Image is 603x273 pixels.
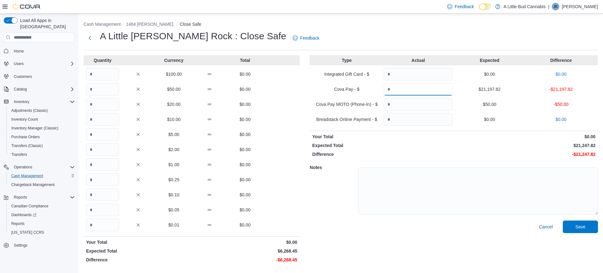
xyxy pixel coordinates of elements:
[290,32,322,44] a: Feedback
[312,151,453,157] p: Difference
[527,101,595,107] p: -$50.00
[6,106,77,115] button: Adjustments (Classic)
[11,173,43,178] span: Cash Management
[552,3,559,10] div: Jake Kearns
[229,57,262,63] p: Total
[384,113,453,126] input: Quantity
[11,85,29,93] button: Catalog
[9,229,46,236] a: [US_STATE] CCRS
[157,71,190,77] p: $100.00
[11,47,26,55] a: Home
[1,97,77,106] button: Inventory
[6,124,77,133] button: Inventory Manager (Classic)
[86,204,119,216] input: Quantity
[157,57,190,63] p: Currency
[310,161,357,174] h5: Notes
[312,142,453,149] p: Expected Total
[229,131,262,138] p: $0.00
[553,3,558,10] span: JK
[11,163,75,171] span: Operations
[312,134,453,140] p: Your Total
[11,194,75,201] span: Reports
[86,219,119,231] input: Quantity
[1,193,77,202] button: Reports
[1,72,77,81] button: Customers
[384,68,453,80] input: Quantity
[9,107,75,114] span: Adjustments (Classic)
[300,35,319,41] span: Feedback
[312,101,381,107] p: Cova Pay MOTO (Phone-In) - $
[14,99,29,104] span: Inventory
[157,101,190,107] p: $20.00
[9,107,50,114] a: Adjustments (Classic)
[9,220,27,227] a: Reports
[1,241,77,250] button: Settings
[11,85,75,93] span: Catalog
[4,44,75,266] nav: Complex example
[312,57,381,63] p: Type
[86,143,119,156] input: Quantity
[11,98,32,106] button: Inventory
[11,126,58,131] span: Inventory Manager (Classic)
[14,49,24,54] span: Home
[6,115,77,124] button: Inventory Count
[157,207,190,213] p: $0.05
[312,116,381,123] p: Breadstack Online Payment - $
[157,161,190,168] p: $1.00
[6,219,77,228] button: Reports
[229,101,262,107] p: $0.00
[455,101,524,107] p: $50.00
[9,181,75,188] span: Chargeback Management
[384,98,453,111] input: Quantity
[14,87,27,92] span: Catalog
[6,202,77,210] button: Canadian Compliance
[157,222,190,228] p: $0.01
[11,117,38,122] span: Inventory Count
[11,73,75,80] span: Customers
[14,165,32,170] span: Operations
[455,3,474,10] span: Feedback
[11,230,44,235] span: [US_STATE] CCRS
[9,172,46,180] a: Cash Management
[563,221,598,233] button: Save
[157,86,190,92] p: $50.00
[86,188,119,201] input: Quantity
[384,57,453,63] p: Actual
[455,57,524,63] p: Expected
[86,158,119,171] input: Quantity
[6,228,77,237] button: [US_STATE] CCRS
[86,128,119,141] input: Quantity
[6,133,77,141] button: Purchase Orders
[229,161,262,168] p: $0.00
[84,22,121,27] button: Cash Management
[9,202,51,210] a: Canadian Compliance
[11,108,48,113] span: Adjustments (Classic)
[157,192,190,198] p: $0.10
[18,17,75,30] span: Load All Apps in [GEOGRAPHIC_DATA]
[6,172,77,180] button: Cash Management
[1,163,77,172] button: Operations
[11,47,75,55] span: Home
[455,71,524,77] p: $0.00
[11,152,27,157] span: Transfers
[84,32,96,44] button: Next
[527,86,595,92] p: -$21,197.82
[9,181,57,188] a: Chargeback Management
[9,211,75,219] span: Dashboards
[193,248,297,254] p: $6,268.45
[11,60,75,68] span: Users
[86,57,119,63] p: Quantity
[11,163,35,171] button: Operations
[9,229,75,236] span: Washington CCRS
[193,239,297,245] p: $0.00
[479,3,492,10] input: Dark Mode
[11,73,35,80] a: Customers
[157,131,190,138] p: $5.00
[6,141,77,150] button: Transfers (Classic)
[14,243,27,248] span: Settings
[11,242,30,249] a: Settings
[14,61,24,66] span: Users
[229,146,262,153] p: $0.00
[6,180,77,189] button: Chargeback Management
[9,202,75,210] span: Canadian Compliance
